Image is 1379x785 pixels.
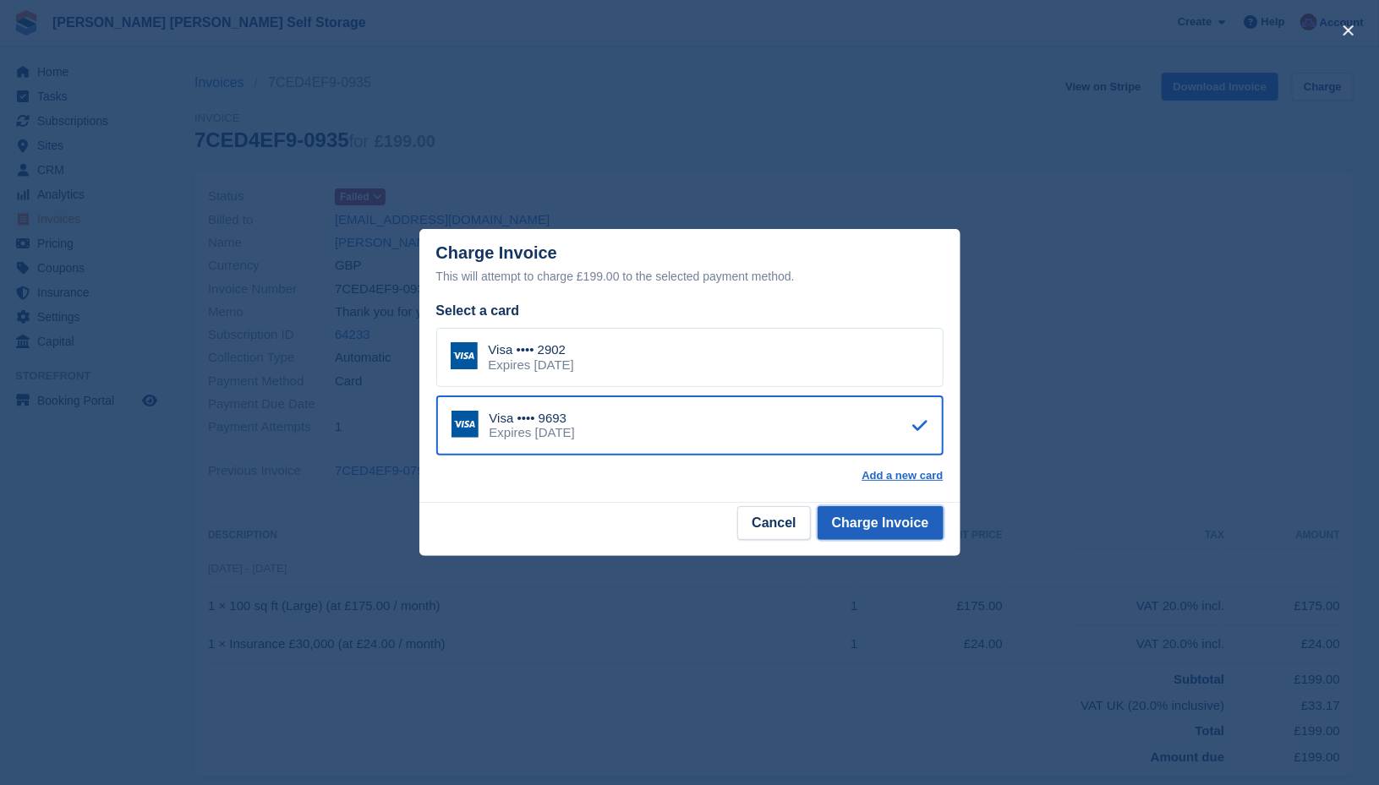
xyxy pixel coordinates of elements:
div: Select a card [436,301,944,321]
div: This will attempt to charge £199.00 to the selected payment method. [436,266,944,286]
div: Charge Invoice [436,243,944,286]
button: Charge Invoice [818,506,944,540]
a: Add a new card [862,469,943,482]
img: Visa Logo [451,411,479,438]
div: Expires [DATE] [489,357,574,373]
div: Expires [DATE] [490,425,575,440]
div: Visa •••• 9693 [490,411,575,426]
button: Cancel [737,506,810,540]
button: close [1335,17,1362,44]
img: Visa Logo [451,342,478,369]
div: Visa •••• 2902 [489,342,574,357]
